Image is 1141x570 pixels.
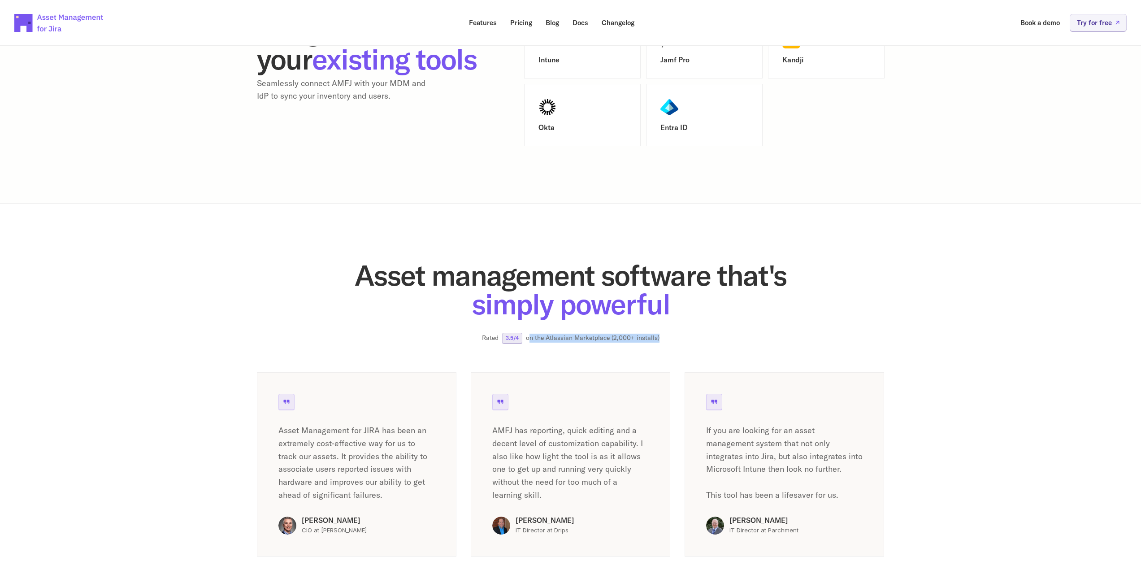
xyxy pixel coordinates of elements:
[539,14,565,31] a: Blog
[566,14,594,31] a: Docs
[302,526,435,535] p: CIO at [PERSON_NAME]
[516,516,649,525] p: [PERSON_NAME]
[729,516,863,525] p: [PERSON_NAME]
[257,77,436,103] p: Seamlessly connect AMFJ with your MDM and IdP to sync your inventory and users.
[729,526,863,535] p: IT Director at Parchment
[526,334,659,343] p: on the Atlassian Marketplace (2,000+ installs)
[492,424,649,502] p: AMFJ has reporting, quick editing and a decent level of customization capability. I also like how...
[1014,14,1066,31] a: Book a demo
[1077,19,1112,26] p: Try for free
[257,16,481,74] h2: Integrate with your
[278,424,435,502] p: Asset Management for JIRA has been an extremely cost-effective way for us to track our assets. It...
[472,286,670,322] span: simply powerful
[1020,19,1060,26] p: Book a demo
[546,19,559,26] p: Blog
[782,56,870,64] h3: Kandji
[506,335,519,341] p: 3.5/4
[469,19,497,26] p: Features
[510,19,532,26] p: Pricing
[312,41,477,77] span: existing tools
[516,526,649,535] p: IT Director at Drips
[463,14,503,31] a: Features
[302,516,435,525] p: [PERSON_NAME]
[595,14,641,31] a: Changelog
[278,517,296,535] img: Chris H
[504,14,538,31] a: Pricing
[660,123,748,132] h3: Entra ID
[257,261,885,318] h2: Asset management software that's
[706,424,863,502] p: If you are looking for an asset management system that not only integrates into Jira, but also in...
[538,123,626,132] h3: Okta
[482,334,499,343] p: Rated
[573,19,588,26] p: Docs
[660,56,748,64] h3: Jamf Pro
[602,19,634,26] p: Changelog
[1070,14,1127,31] a: Try for free
[538,56,626,64] h3: Intune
